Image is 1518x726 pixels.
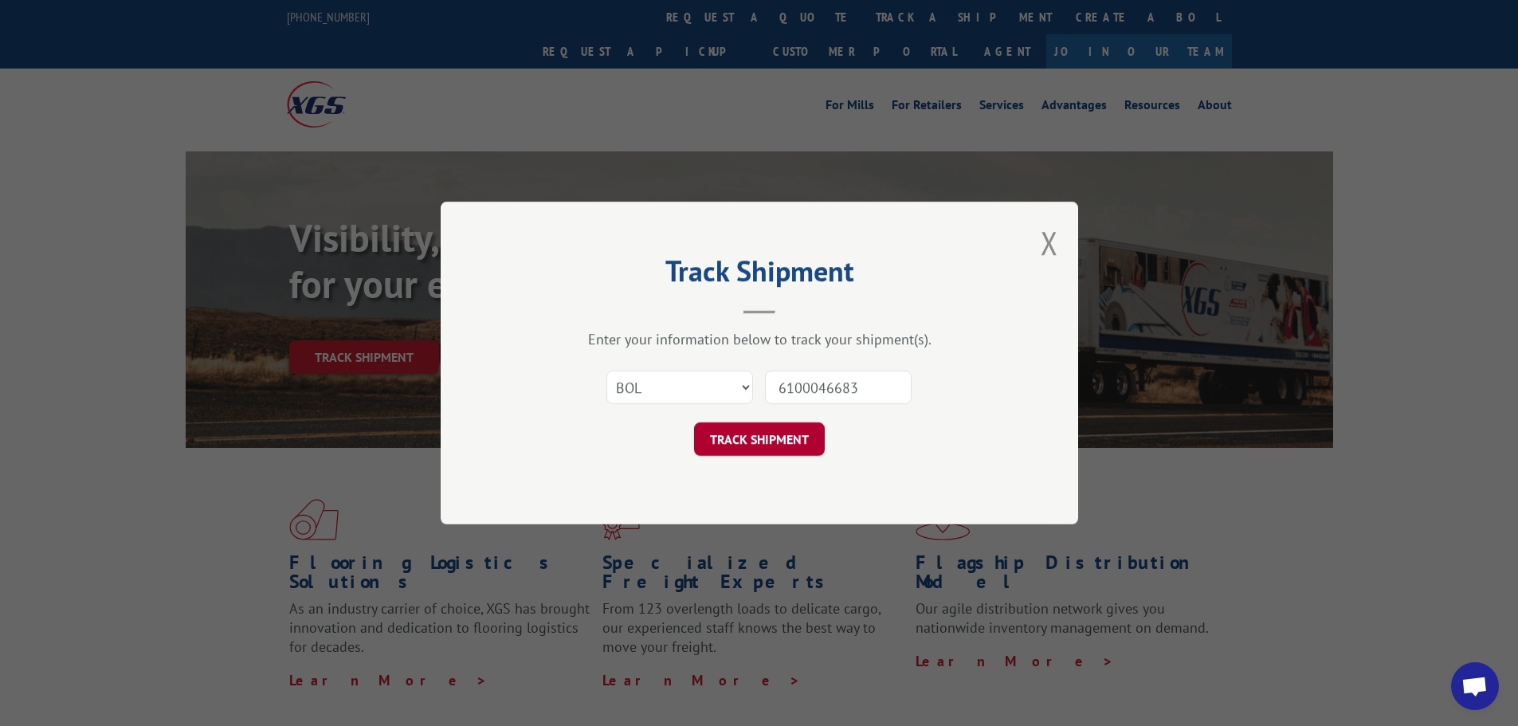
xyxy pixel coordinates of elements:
button: TRACK SHIPMENT [694,422,825,456]
div: Enter your information below to track your shipment(s). [520,330,998,348]
h2: Track Shipment [520,260,998,290]
a: Open chat [1451,662,1499,710]
button: Close modal [1041,222,1058,264]
input: Number(s) [765,371,912,404]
